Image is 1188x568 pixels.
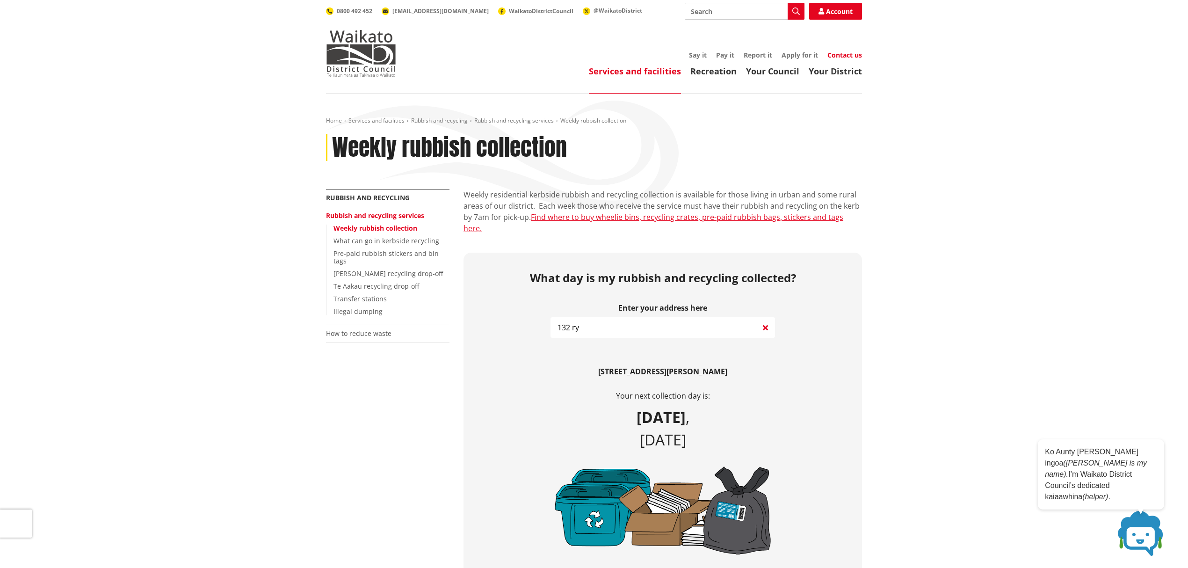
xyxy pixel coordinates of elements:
[474,117,554,124] a: Rubbish and recycling services
[716,51,734,59] a: Pay it
[464,212,843,233] a: Find where to buy wheelie bins, recycling crates, pre-paid rubbish bags, stickers and tags here.
[551,317,775,338] input: e.g. Duke Street NGARUAWAHIA
[333,236,439,245] a: What can go in kerbside recycling
[598,366,727,377] b: [STREET_ADDRESS][PERSON_NAME]
[333,249,439,266] a: Pre-paid rubbish stickers and bin tags
[685,3,804,20] input: Search input
[689,51,707,59] a: Say it
[326,117,342,124] a: Home
[1045,459,1147,478] em: ([PERSON_NAME] is my name).
[551,390,775,401] p: Your next collection day is:
[640,430,686,450] span: [DATE]
[348,117,405,124] a: Services and facilities
[411,117,468,124] a: Rubbish and recycling
[326,117,862,125] nav: breadcrumb
[560,117,626,124] span: Weekly rubbish collection
[809,66,862,77] a: Your District
[326,329,391,338] a: How to reduce waste
[382,7,489,15] a: [EMAIL_ADDRESS][DOMAIN_NAME]
[637,407,686,427] b: [DATE]
[809,3,862,20] a: Account
[392,7,489,15] span: [EMAIL_ADDRESS][DOMAIN_NAME]
[326,193,410,202] a: Rubbish and recycling
[1082,493,1108,501] em: (helper)
[509,7,573,15] span: WaikatoDistrictCouncil
[589,66,681,77] a: Services and facilities
[332,134,567,161] h1: Weekly rubbish collection
[1045,446,1157,502] p: Ko Aunty [PERSON_NAME] ingoa I’m Waikato District Council’s dedicated kaiaawhina .
[333,294,387,303] a: Transfer stations
[333,307,383,316] a: Illegal dumping
[337,7,372,15] span: 0800 492 452
[782,51,818,59] a: Apply for it
[333,269,443,278] a: [PERSON_NAME] recycling drop-off
[326,30,396,77] img: Waikato District Council - Te Kaunihera aa Takiwaa o Waikato
[690,66,737,77] a: Recreation
[827,51,862,59] a: Contact us
[594,7,642,15] span: @WaikatoDistrict
[333,282,419,291] a: Te Aakau recycling drop-off
[498,7,573,15] a: WaikatoDistrictCouncil
[326,7,372,15] a: 0800 492 452
[746,66,799,77] a: Your Council
[551,406,775,451] p: ,
[583,7,642,15] a: @WaikatoDistrict
[551,461,775,558] img: plastic-paper-bag-b.png
[551,304,775,313] label: Enter your address here
[464,189,862,234] p: Weekly residential kerbside rubbish and recycling collection is available for those living in urb...
[326,211,424,220] a: Rubbish and recycling services
[471,271,855,285] h2: What day is my rubbish and recycling collected?
[744,51,772,59] a: Report it
[333,224,417,233] a: Weekly rubbish collection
